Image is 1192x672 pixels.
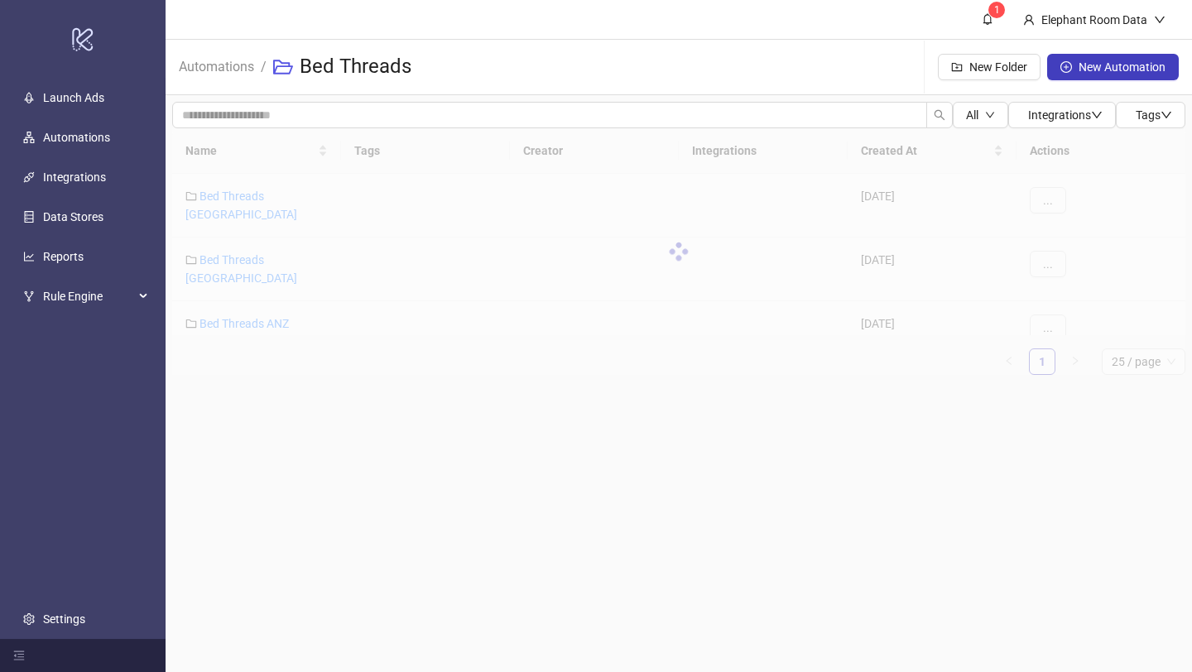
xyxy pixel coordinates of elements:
span: Tags [1136,108,1172,122]
span: down [1091,109,1103,121]
span: fork [23,290,35,302]
span: New Automation [1079,60,1166,74]
button: New Automation [1047,54,1179,80]
div: Elephant Room Data [1035,11,1154,29]
a: Settings [43,612,85,626]
span: menu-fold [13,650,25,661]
span: All [966,108,978,122]
span: down [985,110,995,120]
sup: 1 [988,2,1005,18]
span: Rule Engine [43,280,134,313]
span: plus-circle [1060,61,1072,73]
span: user [1023,14,1035,26]
button: Tagsdown [1116,102,1185,128]
a: Data Stores [43,210,103,223]
a: Integrations [43,170,106,184]
span: search [934,109,945,121]
button: Alldown [953,102,1008,128]
a: Launch Ads [43,91,104,104]
button: New Folder [938,54,1041,80]
span: down [1161,109,1172,121]
span: New Folder [969,60,1027,74]
span: bell [982,13,993,25]
span: down [1154,14,1166,26]
h3: Bed Threads [300,54,411,80]
span: folder-add [951,61,963,73]
a: Automations [175,56,257,74]
span: Integrations [1028,108,1103,122]
span: folder-open [273,57,293,77]
a: Reports [43,250,84,263]
a: Automations [43,131,110,144]
li: / [261,41,267,94]
span: 1 [994,4,1000,16]
button: Integrationsdown [1008,102,1116,128]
